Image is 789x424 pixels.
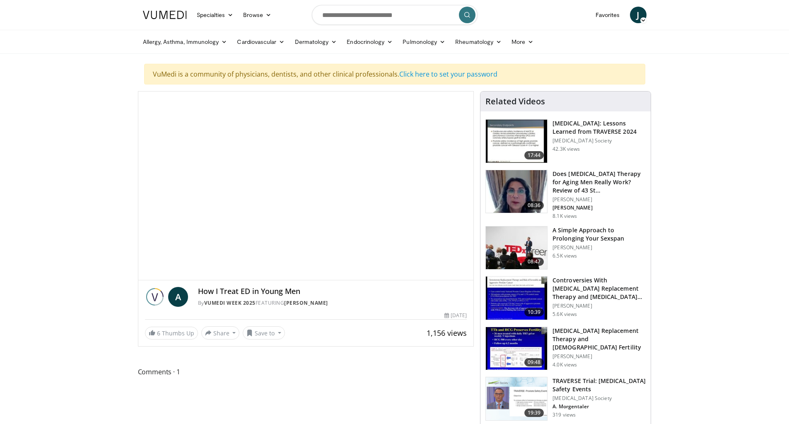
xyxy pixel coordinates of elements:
[553,146,580,152] p: 42.3K views
[524,308,544,316] span: 10:39
[486,327,547,370] img: 58e29ddd-d015-4cd9-bf96-f28e303b730c.150x105_q85_crop-smart_upscale.jpg
[524,358,544,366] span: 09:48
[204,299,256,306] a: Vumedi Week 2025
[342,34,398,50] a: Endocrinology
[450,34,507,50] a: Rheumatology
[485,96,545,106] h4: Related Videos
[524,201,544,210] span: 08:36
[524,258,544,266] span: 08:47
[630,7,647,23] a: J
[507,34,538,50] a: More
[145,287,165,307] img: Vumedi Week 2025
[553,205,646,211] p: [PERSON_NAME]
[553,170,646,195] h3: Does [MEDICAL_DATA] Therapy for Aging Men Really Work? Review of 43 St…
[398,34,450,50] a: Pulmonology
[138,34,232,50] a: Allergy, Asthma, Immunology
[485,170,646,219] a: 08:36 Does [MEDICAL_DATA] Therapy for Aging Men Really Work? Review of 43 St… [PERSON_NAME] [PERS...
[486,170,547,213] img: 4d4bce34-7cbb-4531-8d0c-5308a71d9d6c.150x105_q85_crop-smart_upscale.jpg
[144,64,645,84] div: VuMedi is a community of physicians, dentists, and other clinical professionals.
[168,287,188,307] a: A
[192,7,239,23] a: Specialties
[553,137,646,144] p: [MEDICAL_DATA] Society
[553,361,577,368] p: 4.0K views
[486,377,547,420] img: 9812f22f-d817-4923-ae6c-a42f6b8f1c21.png.150x105_q85_crop-smart_upscale.png
[145,327,198,340] a: 6 Thumbs Up
[553,119,646,136] h3: [MEDICAL_DATA]: Lessons Learned from TRAVERSE 2024
[284,299,328,306] a: [PERSON_NAME]
[553,276,646,301] h3: Controversies With [MEDICAL_DATA] Replacement Therapy and [MEDICAL_DATA] Can…
[524,409,544,417] span: 19:39
[524,151,544,159] span: 17:44
[201,326,240,340] button: Share
[138,92,474,280] video-js: Video Player
[485,226,646,270] a: 08:47 A Simple Approach to Prolonging Your Sexspan [PERSON_NAME] 6.5K views
[399,70,497,79] a: Click here to set your password
[486,226,547,270] img: c4bd4661-e278-4c34-863c-57c104f39734.150x105_q85_crop-smart_upscale.jpg
[553,353,646,360] p: [PERSON_NAME]
[553,213,577,219] p: 8.1K views
[553,196,646,203] p: [PERSON_NAME]
[232,34,290,50] a: Cardiovascular
[553,311,577,318] p: 5.6K views
[553,244,646,251] p: [PERSON_NAME]
[157,329,160,337] span: 6
[591,7,625,23] a: Favorites
[427,328,467,338] span: 1,156 views
[198,287,467,296] h4: How I Treat ED in Young Men
[198,299,467,307] div: By FEATURING
[143,11,187,19] img: VuMedi Logo
[485,327,646,371] a: 09:48 [MEDICAL_DATA] Replacement Therapy and [DEMOGRAPHIC_DATA] Fertility [PERSON_NAME] 4.0K views
[553,253,577,259] p: 6.5K views
[444,312,467,319] div: [DATE]
[312,5,478,25] input: Search topics, interventions
[290,34,342,50] a: Dermatology
[553,412,576,418] p: 319 views
[553,327,646,352] h3: [MEDICAL_DATA] Replacement Therapy and [DEMOGRAPHIC_DATA] Fertility
[485,377,646,421] a: 19:39 TRAVERSE Trial: [MEDICAL_DATA] Safety Events [MEDICAL_DATA] Society A. Morgentaler 319 views
[553,303,646,309] p: [PERSON_NAME]
[553,226,646,243] h3: A Simple Approach to Prolonging Your Sexspan
[553,403,646,410] p: A. Morgentaler
[485,119,646,163] a: 17:44 [MEDICAL_DATA]: Lessons Learned from TRAVERSE 2024 [MEDICAL_DATA] Society 42.3K views
[238,7,276,23] a: Browse
[486,277,547,320] img: 418933e4-fe1c-4c2e-be56-3ce3ec8efa3b.150x105_q85_crop-smart_upscale.jpg
[486,120,547,163] img: 1317c62a-2f0d-4360-bee0-b1bff80fed3c.150x105_q85_crop-smart_upscale.jpg
[553,395,646,402] p: [MEDICAL_DATA] Society
[138,366,474,377] span: Comments 1
[243,326,285,340] button: Save to
[485,276,646,320] a: 10:39 Controversies With [MEDICAL_DATA] Replacement Therapy and [MEDICAL_DATA] Can… [PERSON_NAME]...
[553,377,646,393] h3: TRAVERSE Trial: [MEDICAL_DATA] Safety Events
